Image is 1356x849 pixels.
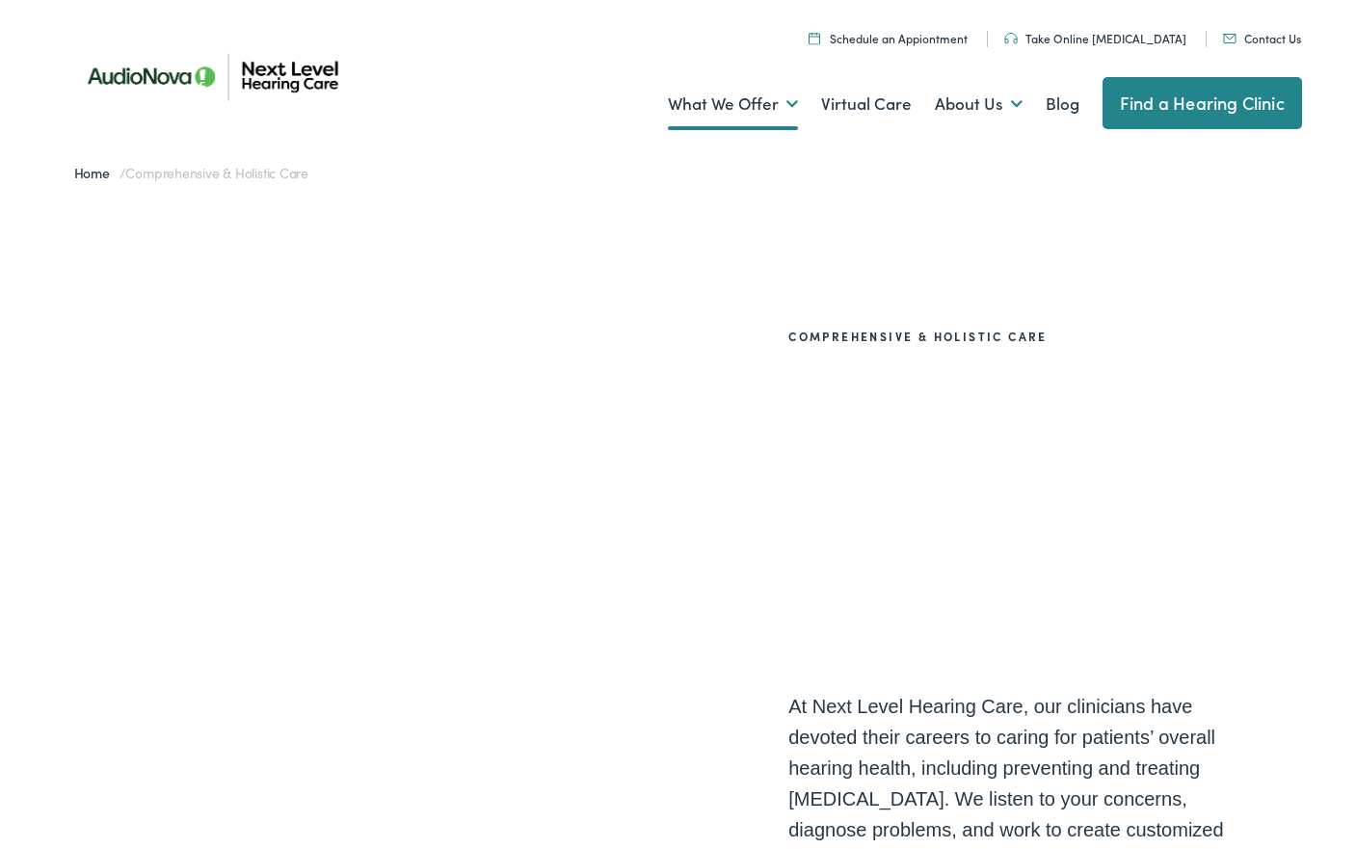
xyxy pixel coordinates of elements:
[1223,34,1236,43] img: An icon representing mail communication is presented in a unique teal color.
[668,68,798,140] a: What We Offer
[74,163,120,182] a: Home
[935,68,1023,140] a: About Us
[1004,30,1186,46] a: Take Online [MEDICAL_DATA]
[125,163,308,182] span: Comprehensive & Holistic Care
[809,30,968,46] a: Schedule an Appiontment
[1103,77,1302,129] a: Find a Hearing Clinic
[1223,30,1301,46] a: Contact Us
[74,163,309,182] span: /
[809,32,820,44] img: Calendar icon representing the ability to schedule a hearing test or hearing aid appointment at N...
[1046,68,1079,140] a: Blog
[788,330,1251,343] h2: Comprehensive & Holistic Care
[1004,33,1018,44] img: An icon symbolizing headphones, colored in teal, suggests audio-related services or features.
[821,68,912,140] a: Virtual Care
